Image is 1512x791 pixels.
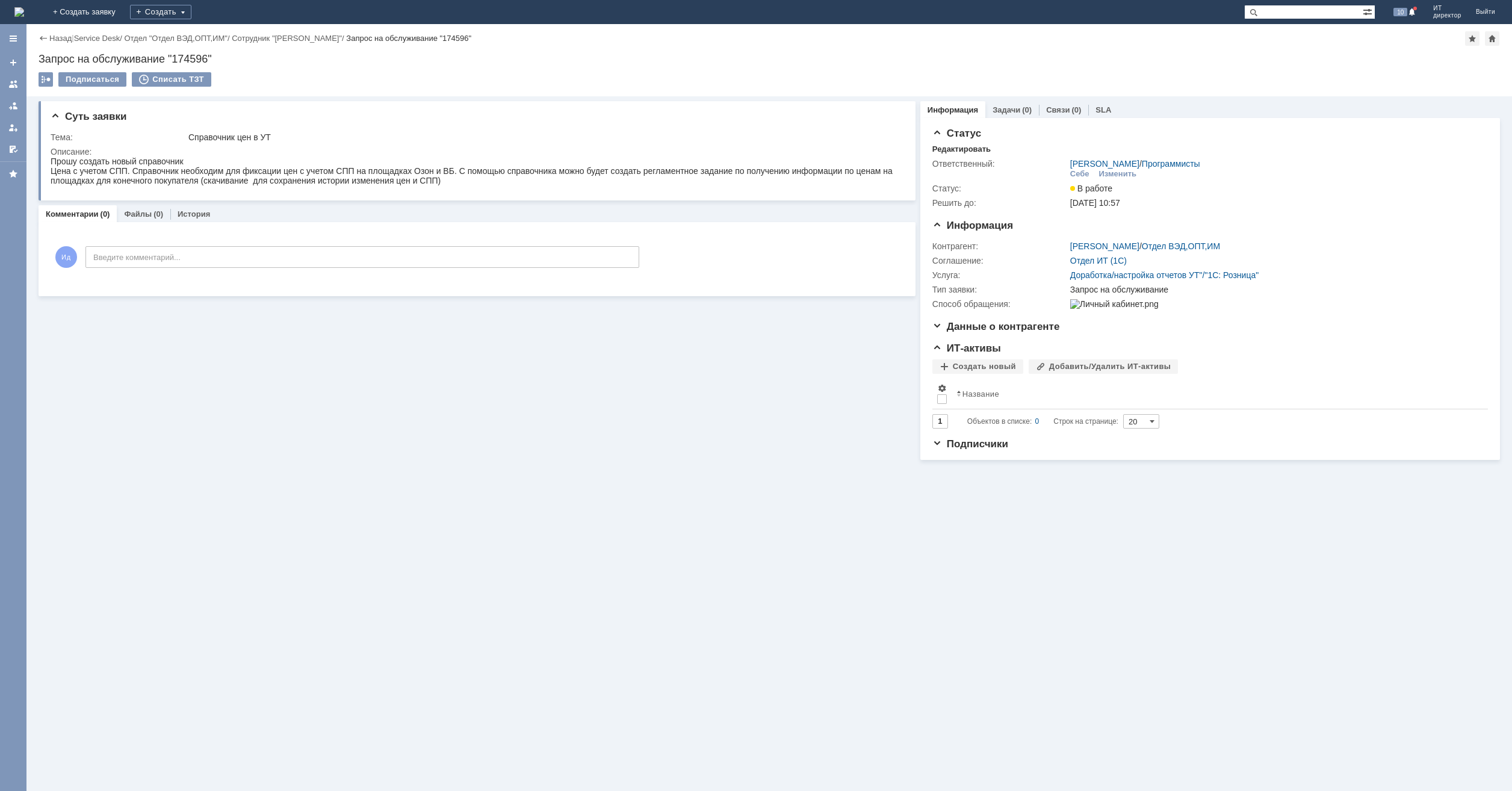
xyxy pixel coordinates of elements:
div: / [1070,241,1220,251]
span: [DATE] 10:57 [1070,198,1120,208]
a: Service Desk [74,34,120,43]
th: Название [952,379,1478,409]
img: logo [14,7,24,17]
a: Назад [49,34,72,43]
a: Доработка/настройка отчетов УТ"/"1С: Розница" [1070,270,1259,280]
a: Информация [928,105,978,114]
div: Создать [130,5,191,19]
div: Описание: [51,147,897,157]
div: Название [962,389,999,399]
a: Заявки в моей ответственности [4,96,23,116]
div: Способ обращения: [932,299,1068,309]
a: Перейти на домашнюю страницу [14,7,24,17]
div: Статус: [932,184,1068,193]
span: Суть заявки [51,111,126,122]
a: Отдел ВЭД,ОПТ,ИМ [1142,241,1220,251]
div: Справочник цен в УТ [188,132,895,142]
a: Мои заявки [4,118,23,137]
div: Сделать домашней страницей [1485,31,1499,46]
div: Соглашение: [932,256,1068,265]
div: (0) [101,209,110,219]
span: 10 [1393,8,1407,16]
div: Тип заявки: [932,285,1068,294]
a: [PERSON_NAME] [1070,241,1139,251]
span: Данные о контрагенте [932,321,1060,332]
div: | [72,33,73,42]
div: 0 [1035,414,1039,429]
div: / [232,34,346,43]
span: Информация [932,220,1013,231]
a: История [178,209,210,219]
span: Ид [55,246,77,268]
a: Сотрудник "[PERSON_NAME]" [232,34,342,43]
div: Работа с массовостью [39,72,53,87]
span: Подписчики [932,438,1008,450]
a: Отдел "Отдел ВЭД,ОПТ,ИМ" [124,34,227,43]
div: / [74,34,125,43]
a: Заявки на командах [4,75,23,94]
div: Себе [1070,169,1089,179]
div: Услуга: [932,270,1068,280]
a: Задачи [993,105,1020,114]
a: Файлы [124,209,152,219]
div: Запрос на обслуживание [1070,285,1480,294]
div: (0) [1071,105,1081,114]
a: Программисты [1142,159,1200,169]
a: Связи [1046,105,1070,114]
div: / [124,34,232,43]
div: Редактировать [932,144,991,154]
span: Расширенный поиск [1363,5,1375,17]
div: (0) [1022,105,1032,114]
div: Ответственный: [932,159,1068,169]
div: Тема: [51,132,186,142]
span: В работе [1070,184,1112,193]
span: Статус [932,128,981,139]
span: Объектов в списке: [967,417,1032,426]
div: Изменить [1099,169,1137,179]
span: Настройки [937,383,947,393]
div: (0) [153,209,163,219]
div: Добавить в избранное [1465,31,1479,46]
div: / [1070,159,1200,169]
a: Мои согласования [4,140,23,159]
a: Комментарии [46,209,99,219]
div: Решить до: [932,198,1068,208]
div: Запрос на обслуживание "174596" [346,34,471,43]
span: ИТ-активы [932,343,1001,354]
img: Личный кабинет.png [1070,299,1159,309]
a: SLA [1095,105,1111,114]
a: Отдел ИТ (1С) [1070,256,1127,265]
i: Строк на странице: [967,414,1118,429]
div: Контрагент: [932,241,1068,251]
div: Запрос на обслуживание "174596" [39,53,1500,65]
span: директор [1433,12,1461,19]
a: [PERSON_NAME] [1070,159,1139,169]
a: Создать заявку [4,53,23,72]
span: ИТ [1433,5,1461,12]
